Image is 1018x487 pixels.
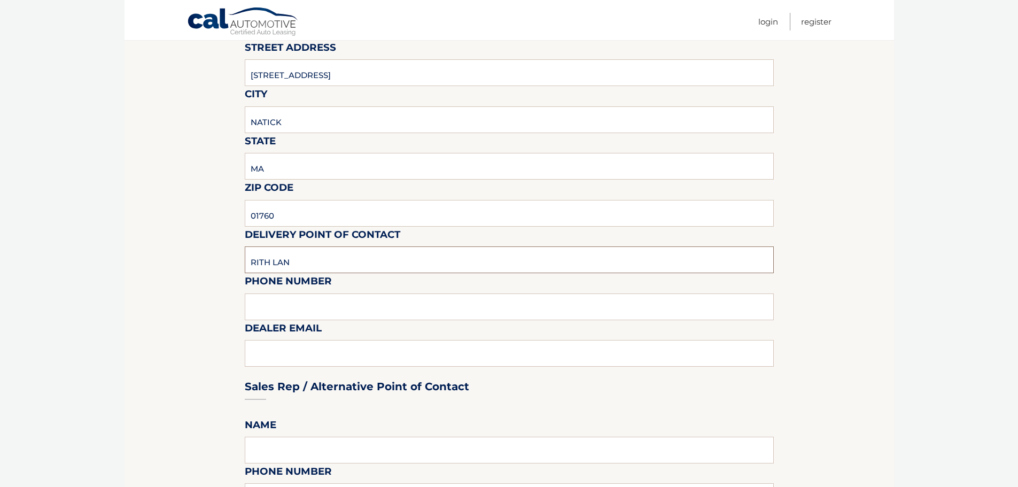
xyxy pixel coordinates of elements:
label: City [245,86,267,106]
label: Phone Number [245,463,332,483]
label: Delivery Point of Contact [245,227,400,246]
h3: Sales Rep / Alternative Point of Contact [245,380,469,393]
label: Name [245,417,276,437]
a: Cal Automotive [187,7,299,38]
a: Register [801,13,832,30]
label: State [245,133,276,153]
label: Dealer Email [245,320,322,340]
label: Phone Number [245,273,332,293]
label: Zip Code [245,180,293,199]
a: Login [758,13,778,30]
label: Street Address [245,40,336,59]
